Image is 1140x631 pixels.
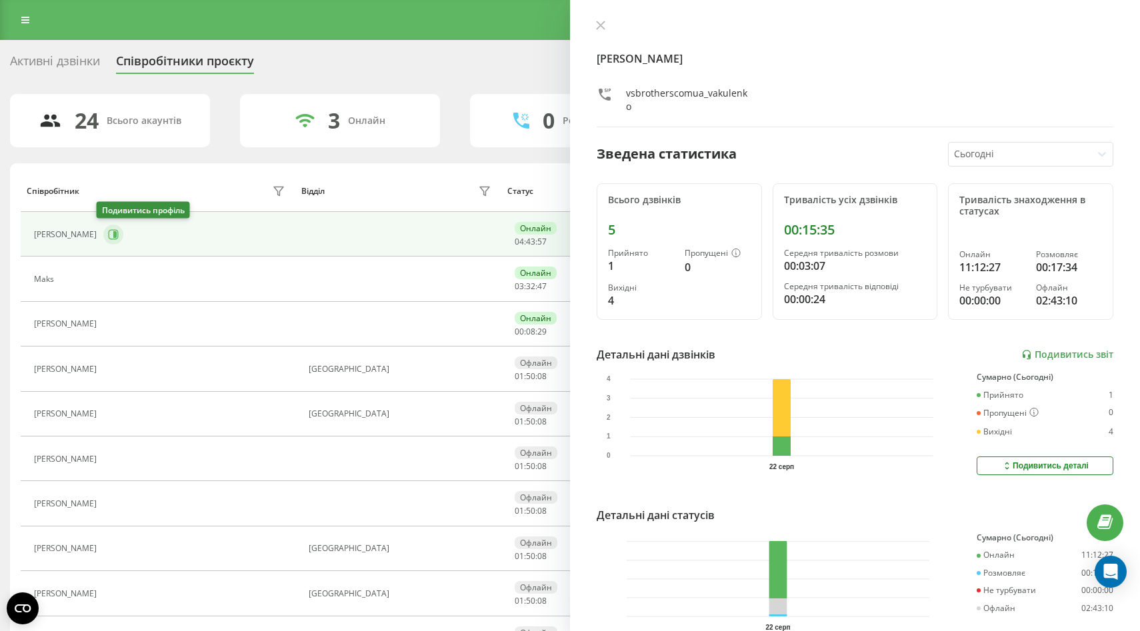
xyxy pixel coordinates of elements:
[34,589,100,598] div: [PERSON_NAME]
[784,222,927,238] div: 00:15:35
[515,356,557,369] div: Офлайн
[515,236,524,247] span: 04
[348,115,385,127] div: Онлайн
[537,370,547,382] span: 08
[977,390,1023,400] div: Прийнято
[515,550,524,562] span: 01
[1036,293,1102,309] div: 02:43:10
[328,108,340,133] div: 3
[959,283,1025,293] div: Не турбувати
[515,372,547,381] div: : :
[608,195,751,206] div: Всього дзвінків
[959,195,1102,217] div: Тривалість знаходження в статусах
[515,327,547,336] div: : :
[34,364,100,374] div: [PERSON_NAME]
[515,402,557,414] div: Офлайн
[515,282,547,291] div: : :
[563,115,627,127] div: Розмовляють
[1109,408,1113,418] div: 0
[515,417,547,426] div: : :
[959,293,1025,309] div: 00:00:00
[626,87,751,113] div: vsbrotherscomua_vakulenko
[34,230,100,239] div: [PERSON_NAME]
[526,595,535,606] span: 50
[515,446,557,459] div: Офлайн
[977,568,1025,578] div: Розмовляє
[515,326,524,337] span: 00
[7,592,39,624] button: Open CMP widget
[309,589,494,598] div: [GEOGRAPHIC_DATA]
[977,427,1012,436] div: Вихідні
[116,54,254,75] div: Співробітники проєкту
[607,414,611,421] text: 2
[515,595,524,606] span: 01
[515,491,557,504] div: Офлайн
[34,275,57,284] div: Maks
[515,370,524,382] span: 01
[1081,568,1113,578] div: 00:17:34
[515,505,524,516] span: 01
[784,195,927,206] div: Тривалість усіх дзвінків
[597,507,715,523] div: Детальні дані статусів
[301,187,325,196] div: Відділ
[515,222,557,235] div: Онлайн
[507,187,533,196] div: Статус
[537,236,547,247] span: 57
[515,596,547,606] div: : :
[515,536,557,549] div: Офлайн
[526,505,535,516] span: 50
[977,533,1113,542] div: Сумарно (Сьогодні)
[515,237,547,247] div: : :
[537,281,547,292] span: 47
[784,291,927,307] div: 00:00:24
[685,259,751,275] div: 0
[977,604,1015,613] div: Офлайн
[309,409,494,418] div: [GEOGRAPHIC_DATA]
[977,372,1113,382] div: Сумарно (Сьогодні)
[1036,259,1102,275] div: 00:17:34
[1109,390,1113,400] div: 1
[608,222,751,238] div: 5
[526,416,535,427] span: 50
[515,312,557,324] div: Онлайн
[526,370,535,382] span: 50
[515,416,524,427] span: 01
[34,319,100,328] div: [PERSON_NAME]
[526,550,535,562] span: 50
[597,346,715,362] div: Детальні дані дзвінків
[107,115,181,127] div: Всього акаунтів
[977,550,1015,560] div: Онлайн
[515,552,547,561] div: : :
[607,394,611,402] text: 3
[75,108,99,133] div: 24
[515,460,524,472] span: 01
[1001,460,1089,471] div: Подивитись деталі
[526,326,535,337] span: 08
[34,409,100,418] div: [PERSON_NAME]
[537,326,547,337] span: 29
[607,452,611,460] text: 0
[608,258,674,274] div: 1
[1021,349,1113,360] a: Подивитись звіт
[784,258,927,274] div: 00:03:07
[34,499,100,508] div: [PERSON_NAME]
[608,293,674,309] div: 4
[959,250,1025,259] div: Онлайн
[309,364,494,374] div: [GEOGRAPHIC_DATA]
[1109,427,1113,436] div: 4
[784,249,927,258] div: Середня тривалість розмови
[1036,283,1102,293] div: Офлайн
[515,581,557,594] div: Офлайн
[1081,586,1113,595] div: 00:00:00
[608,249,674,258] div: Прийнято
[685,249,751,259] div: Пропущені
[977,408,1039,418] div: Пропущені
[515,462,547,471] div: : :
[959,259,1025,275] div: 11:12:27
[765,624,790,631] text: 22 серп
[34,544,100,553] div: [PERSON_NAME]
[515,506,547,516] div: : :
[597,144,737,164] div: Зведена статистика
[537,550,547,562] span: 08
[543,108,555,133] div: 0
